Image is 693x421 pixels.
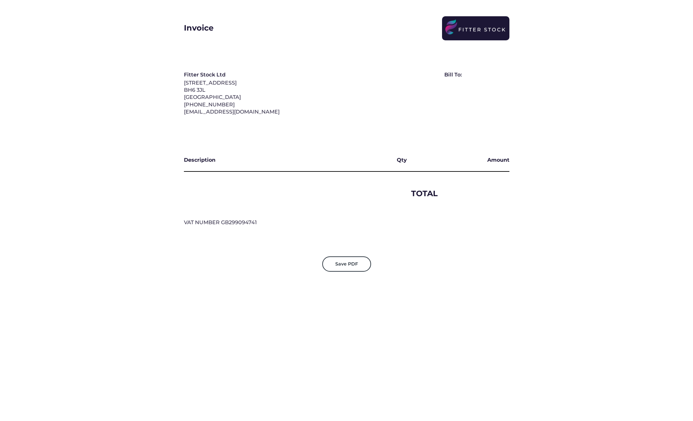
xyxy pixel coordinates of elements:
[184,71,226,79] div: Fitter Stock Ltd
[184,156,360,171] div: Description
[444,71,477,79] div: Bill To:
[445,20,513,37] img: LOGO.svg
[184,79,280,116] div: [STREET_ADDRESS] BH6 3JL [GEOGRAPHIC_DATA] [PHONE_NUMBER] [EMAIL_ADDRESS][DOMAIN_NAME]
[184,22,249,34] div: Invoice
[184,219,509,234] div: VAT NUMBER GB299094741
[184,188,438,203] div: TOTAL
[322,256,371,272] button: Save PDF
[444,156,509,171] div: Amount
[369,156,435,171] div: Qty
